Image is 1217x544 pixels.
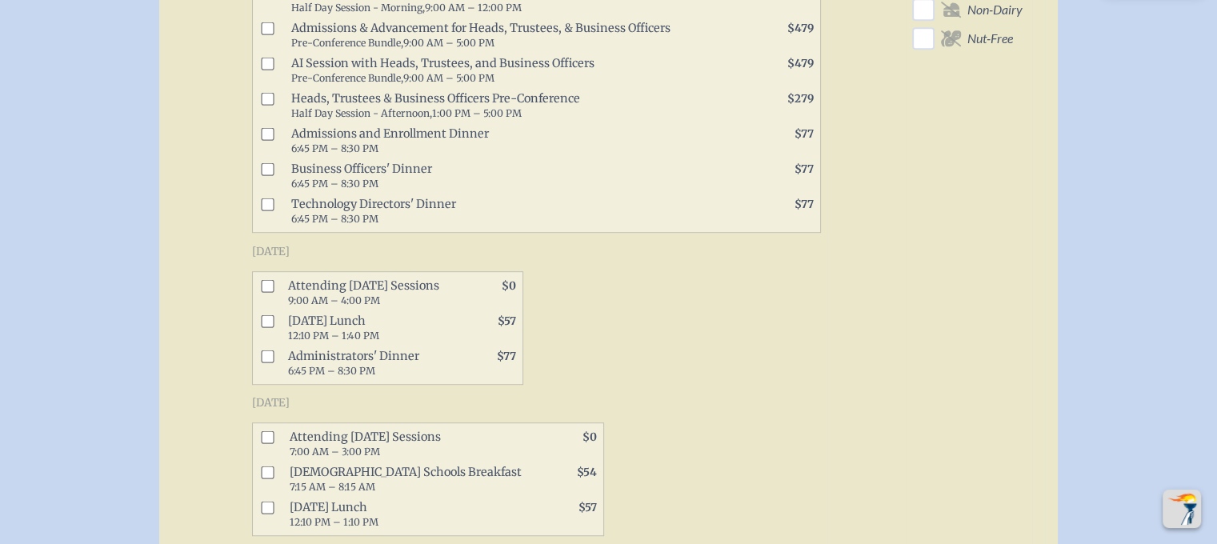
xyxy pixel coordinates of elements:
[290,516,378,528] span: 12:10 PM – 1:10 PM
[403,72,494,84] span: 9:00 AM – 5:00 PM
[291,178,378,190] span: 6:45 PM – 8:30 PM
[282,310,452,346] span: [DATE] Lunch
[425,2,522,14] span: 9:00 AM – 12:00 PM
[291,2,425,14] span: Half Day Session - Morning,
[582,430,597,444] span: $0
[498,314,516,328] span: $57
[497,350,516,363] span: $77
[288,294,380,306] span: 9:00 AM – 4:00 PM
[578,501,597,514] span: $57
[291,37,403,49] span: Pre-Conference Bundle,
[285,53,750,88] span: AI Session with Heads, Trustees, and Business Officers
[283,497,533,532] span: [DATE] Lunch
[577,466,597,479] span: $54
[795,162,814,176] span: $77
[403,37,494,49] span: 9:00 AM – 5:00 PM
[291,213,378,225] span: 6:45 PM – 8:30 PM
[787,22,814,35] span: $479
[285,88,750,123] span: Heads, Trustees & Business Officers Pre-Conference
[787,92,814,106] span: $279
[502,279,516,293] span: $0
[291,107,432,119] span: Half Day Session - Afternoon,
[283,426,533,462] span: Attending [DATE] Sessions
[432,107,522,119] span: 1:00 PM – 5:00 PM
[282,275,452,310] span: Attending [DATE] Sessions
[1166,493,1198,525] img: To the top
[285,18,750,53] span: Admissions & Advancement for Heads, Trustees, & Business Officers
[282,346,452,381] span: Administrators' Dinner
[291,142,378,154] span: 6:45 PM – 8:30 PM
[787,57,814,70] span: $479
[967,2,1023,18] span: Non-Dairy
[252,245,290,258] span: [DATE]
[288,365,375,377] span: 6:45 PM – 8:30 PM
[283,462,533,497] span: [DEMOGRAPHIC_DATA] Schools Breakfast
[967,30,1013,46] span: Nut-Free
[1163,490,1201,528] button: Scroll Top
[288,330,379,342] span: 12:10 PM – 1:40 PM
[285,194,750,229] span: Technology Directors' Dinner
[285,123,750,158] span: Admissions and Enrollment Dinner
[291,72,403,84] span: Pre-Conference Bundle,
[252,396,290,410] span: [DATE]
[285,158,750,194] span: Business Officers' Dinner
[290,481,375,493] span: 7:15 AM – 8:15 AM
[795,198,814,211] span: $77
[795,127,814,141] span: $77
[290,446,380,458] span: 7:00 AM – 3:00 PM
